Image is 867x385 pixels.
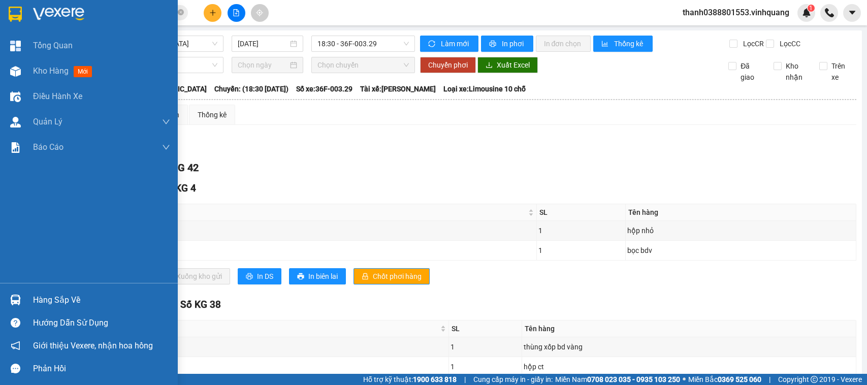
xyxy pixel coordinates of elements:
td: TM1210251142 [96,221,537,241]
span: Loại xe: Limousine 10 chỗ [443,83,526,94]
span: Quản Lý [33,115,62,128]
div: TM1210251143 [98,243,535,258]
button: plus [204,4,221,22]
div: 1 [451,341,520,352]
div: GP1210251134 [98,340,447,354]
span: Báo cáo [33,141,63,153]
span: | [769,374,770,385]
button: printerIn biên lai [289,268,346,284]
img: warehouse-icon [10,91,21,102]
button: downloadXuất Excel [477,57,538,73]
button: Chuyển phơi [420,57,476,73]
input: 12/10/2025 [238,38,288,49]
span: Chọn chuyến [317,57,408,73]
span: ⚪️ [683,377,686,381]
th: Tên hàng [626,204,856,221]
strong: 1900 633 818 [413,375,457,383]
span: printer [297,273,304,281]
div: Hướng dẫn sử dụng [33,315,170,331]
button: syncLàm mới [420,36,478,52]
div: GP1210251119 [98,360,447,374]
span: 18:30 - 36F-003.29 [317,36,408,51]
img: phone-icon [825,8,834,17]
th: Tên hàng [522,320,856,337]
div: 1 [451,361,520,372]
img: warehouse-icon [10,295,21,305]
button: caret-down [843,4,861,22]
span: Mã GD [99,323,438,334]
img: icon-new-feature [802,8,811,17]
span: Đã giao [736,60,766,83]
strong: 0369 525 060 [718,375,761,383]
span: file-add [233,9,240,16]
span: message [11,364,20,373]
span: Miền Bắc [688,374,761,385]
span: Miền Nam [555,374,680,385]
span: Tổng Quan [33,39,73,52]
span: printer [489,40,498,48]
span: Kho hàng [33,66,69,76]
span: thanh0388801553.vinhquang [675,6,797,19]
span: Số xe: 36F-003.29 [296,83,352,94]
span: Chốt phơi hàng [373,271,422,282]
span: mới [74,66,92,77]
div: 1 [538,245,624,256]
span: bar-chart [601,40,610,48]
span: Hỗ trợ kỹ thuật: [363,374,457,385]
span: sync [428,40,437,48]
img: warehouse-icon [10,117,21,127]
img: logo-vxr [9,7,22,22]
span: Lọc CR [739,38,765,49]
span: Số KG 38 [180,299,221,310]
span: copyright [811,376,818,383]
button: printerIn DS [238,268,281,284]
span: Cung cấp máy in - giấy in: [473,374,553,385]
div: Phản hồi [33,361,170,376]
div: Hàng sắp về [33,293,170,308]
span: caret-down [848,8,857,17]
th: SL [537,204,626,221]
img: dashboard-icon [10,41,21,51]
div: 1 [538,225,624,236]
span: close-circle [178,8,184,18]
span: Trên xe [827,60,857,83]
sup: 1 [808,5,815,12]
span: In DS [257,271,273,282]
div: TM1210251142 [98,223,535,238]
span: plus [209,9,216,16]
span: download [486,61,493,70]
div: bọc bdv [627,245,854,256]
img: warehouse-icon [10,66,21,77]
th: SL [449,320,522,337]
button: downloadXuống kho gửi [157,268,230,284]
span: Mã GD [99,207,526,218]
button: lockChốt phơi hàng [354,268,430,284]
input: Chọn ngày [238,59,288,71]
span: Lọc CC [776,38,802,49]
span: In phơi [502,38,525,49]
button: In đơn chọn [536,36,591,52]
td: TM1210251143 [96,241,537,261]
span: Số KG 42 [157,162,199,174]
img: solution-icon [10,142,21,153]
strong: 0708 023 035 - 0935 103 250 [587,375,680,383]
span: down [162,143,170,151]
button: aim [251,4,269,22]
span: Tài xế: [PERSON_NAME] [360,83,436,94]
div: hộp nhỏ [627,225,854,236]
td: GP1210251134 [96,337,449,357]
span: Số KG 4 [161,182,196,194]
span: Kho nhận [782,60,811,83]
span: 1 [809,5,813,12]
td: GP1210251119 [96,357,449,377]
span: In biên lai [308,271,338,282]
span: notification [11,341,20,350]
button: file-add [228,4,245,22]
span: question-circle [11,318,20,328]
span: down [162,118,170,126]
span: close-circle [178,9,184,15]
span: Điều hành xe [33,90,82,103]
span: | [464,374,466,385]
div: thùng xốp bd vàng [524,341,854,352]
span: Chuyến: (18:30 [DATE]) [214,83,288,94]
